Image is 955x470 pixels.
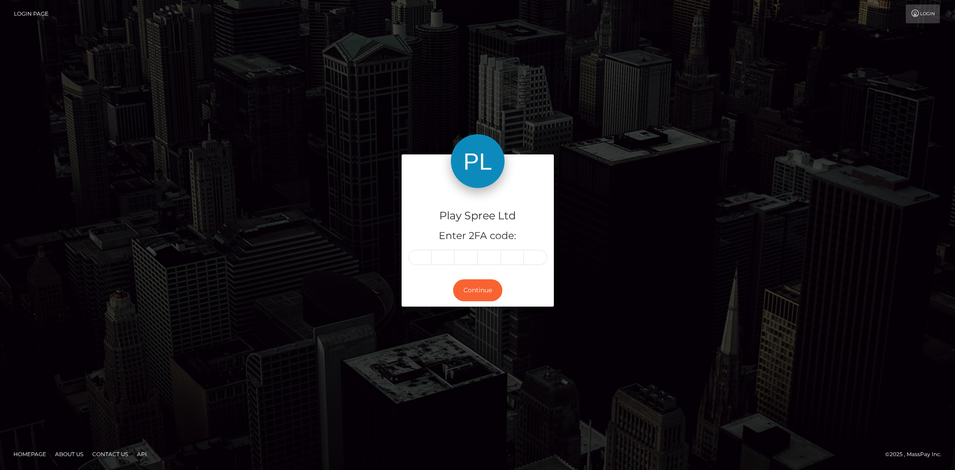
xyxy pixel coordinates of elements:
img: Play Spree Ltd [451,134,505,188]
div: © 2025 , MassPay Inc. [885,449,948,459]
a: Login Page [14,4,48,23]
button: Continue [453,279,502,301]
a: Contact Us [89,447,132,461]
a: API [133,447,150,461]
a: Homepage [10,447,50,461]
h5: Enter 2FA code: [408,229,547,243]
a: About Us [51,447,87,461]
a: Login [906,4,940,23]
h4: Play Spree Ltd [408,208,547,224]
